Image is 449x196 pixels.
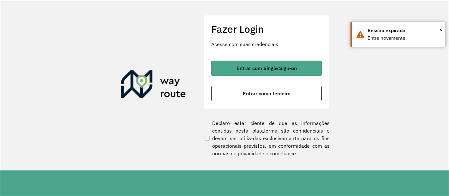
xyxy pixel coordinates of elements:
button: Close [439,25,442,34]
img: Roteirizador AmbevTech [121,70,186,101]
button: button [211,61,322,76]
div: Sessão expirada [368,27,440,34]
span: × [439,25,442,34]
span: Entrar como terceiro [243,91,290,96]
button: button [211,86,322,101]
p: Acesse com suas credenciais [211,40,322,48]
span: Entrar com Single Sign-on [236,66,297,71]
label: Declaro estar ciente de que as informações contidas nesta plataforma são confidenciais e devem se... [203,119,330,157]
h2: Fazer Login [211,23,322,35]
div: Entre novamente [368,34,440,42]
